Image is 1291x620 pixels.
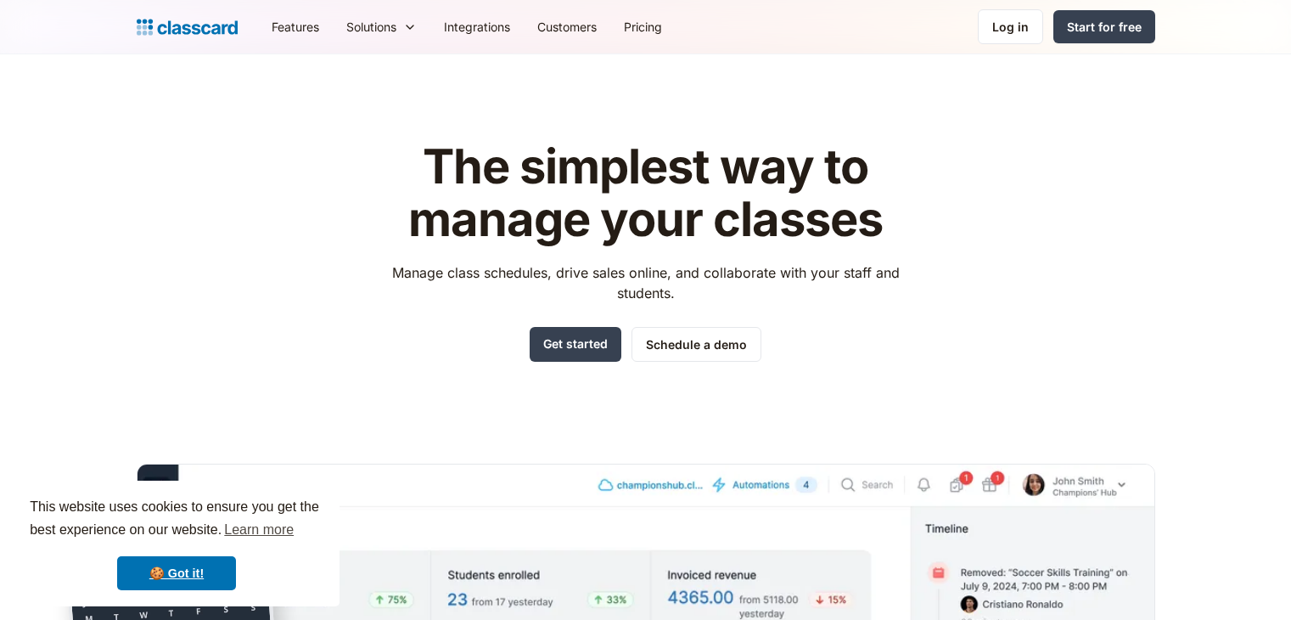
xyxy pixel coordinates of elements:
[1067,18,1142,36] div: Start for free
[14,481,340,606] div: cookieconsent
[30,497,323,543] span: This website uses cookies to ensure you get the best experience on our website.
[610,8,676,46] a: Pricing
[137,15,238,39] a: home
[978,9,1043,44] a: Log in
[222,517,296,543] a: learn more about cookies
[117,556,236,590] a: dismiss cookie message
[258,8,333,46] a: Features
[992,18,1029,36] div: Log in
[333,8,430,46] div: Solutions
[631,327,761,362] a: Schedule a demo
[376,141,915,245] h1: The simplest way to manage your classes
[524,8,610,46] a: Customers
[376,262,915,303] p: Manage class schedules, drive sales online, and collaborate with your staff and students.
[530,327,621,362] a: Get started
[1053,10,1155,43] a: Start for free
[430,8,524,46] a: Integrations
[346,18,396,36] div: Solutions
